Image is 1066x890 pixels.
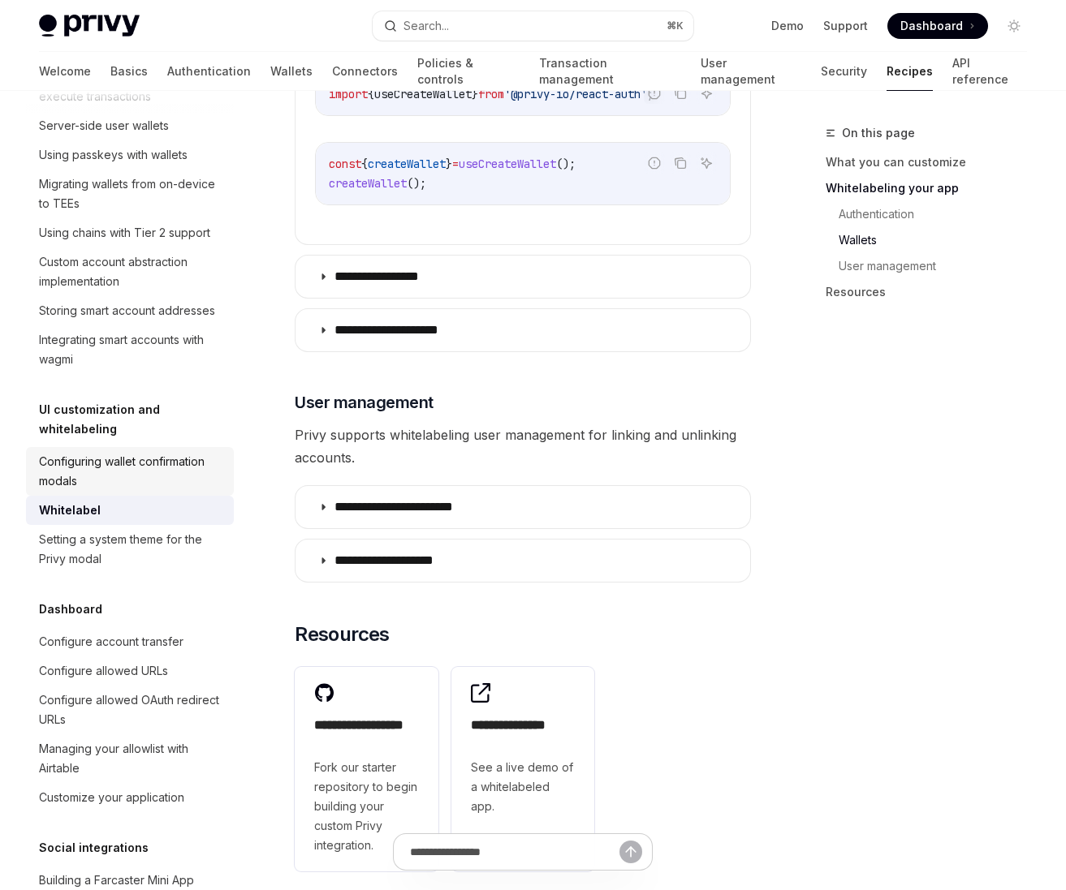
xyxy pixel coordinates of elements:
[410,834,619,870] input: Ask a question...
[26,111,234,140] a: Server-side user wallets
[270,52,313,91] a: Wallets
[39,52,91,91] a: Welcome
[842,123,915,143] span: On this page
[26,247,234,296] a: Custom account abstraction implementation
[472,87,478,101] span: }
[39,632,183,651] div: Configure account transfer
[39,452,224,491] div: Configuring wallet confirmation modals
[900,18,963,34] span: Dashboard
[39,330,224,369] div: Integrating smart accounts with wagmi
[26,218,234,247] a: Using chains with Tier 2 support
[26,627,234,656] a: Configure account transfer
[39,600,102,619] h5: Dashboard
[39,788,184,807] div: Customize your application
[39,661,168,681] div: Configure allowed URLs
[26,525,234,574] a: Setting a system theme for the Privy modal
[39,871,194,890] div: Building a Farcaster Mini App
[361,157,368,171] span: {
[39,301,215,320] div: Storing smart account addresses
[471,758,576,816] span: See a live demo of a whitelabeled app.
[26,296,234,325] a: Storing smart account addresses
[368,157,446,171] span: createWallet
[826,175,1040,201] a: Whitelabeling your app
[329,87,368,101] span: import
[696,83,717,104] button: Ask AI
[670,83,691,104] button: Copy the contents from the code block
[1001,13,1027,39] button: Toggle dark mode
[332,52,398,91] a: Connectors
[452,157,459,171] span: =
[39,530,224,569] div: Setting a system theme for the Privy modal
[26,686,234,734] a: Configure allowed OAuth redirect URLs
[39,145,188,165] div: Using passkeys with wallets
[826,201,1040,227] a: Authentication
[39,838,149,858] h5: Social integrations
[670,153,691,174] button: Copy the contents from the code block
[887,13,988,39] a: Dashboard
[329,157,361,171] span: const
[39,174,224,213] div: Migrating wallets from on-device to TEEs
[39,501,101,520] div: Whitelabel
[26,140,234,170] a: Using passkeys with wallets
[26,170,234,218] a: Migrating wallets from on-device to TEEs
[952,52,1027,91] a: API reference
[374,87,472,101] span: useCreateWallet
[667,19,684,32] span: ⌘ K
[771,18,804,34] a: Demo
[826,279,1040,305] a: Resources
[314,758,419,855] span: Fork our starter repository to begin building your custom Privy integration.
[26,734,234,783] a: Managing your allowlist with Airtable
[26,783,234,812] a: Customize your application
[823,18,868,34] a: Support
[826,227,1040,253] a: Wallets
[39,252,224,291] div: Custom account abstraction implementation
[295,424,751,469] span: Privy supports whitelabeling user management for linking and unlinking accounts.
[696,153,717,174] button: Ask AI
[373,11,693,41] button: Search...⌘K
[404,16,449,36] div: Search...
[701,52,801,91] a: User management
[39,690,224,729] div: Configure allowed OAuth redirect URLs
[39,739,224,778] div: Managing your allowlist with Airtable
[826,253,1040,279] a: User management
[407,176,426,191] span: ();
[887,52,933,91] a: Recipes
[446,157,452,171] span: }
[39,223,210,243] div: Using chains with Tier 2 support
[295,667,438,871] a: **** **** **** ***Fork our starter repository to begin building your custom Privy integration.
[39,15,140,37] img: light logo
[26,325,234,374] a: Integrating smart accounts with wagmi
[39,400,234,439] h5: UI customization and whitelabeling
[417,52,520,91] a: Policies & controls
[110,52,148,91] a: Basics
[26,447,234,496] a: Configuring wallet confirmation modals
[619,841,642,863] button: Send message
[821,52,867,91] a: Security
[556,157,576,171] span: ();
[295,391,434,414] span: User management
[504,87,647,101] span: '@privy-io/react-auth'
[26,656,234,686] a: Configure allowed URLs
[26,496,234,525] a: Whitelabel
[478,87,504,101] span: from
[644,153,665,174] button: Report incorrect code
[368,87,374,101] span: {
[295,621,390,647] span: Resources
[39,116,169,135] div: Server-side user wallets
[167,52,251,91] a: Authentication
[539,52,681,91] a: Transaction management
[826,149,1040,175] a: What you can customize
[644,83,665,104] button: Report incorrect code
[329,176,407,191] span: createWallet
[459,157,556,171] span: useCreateWallet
